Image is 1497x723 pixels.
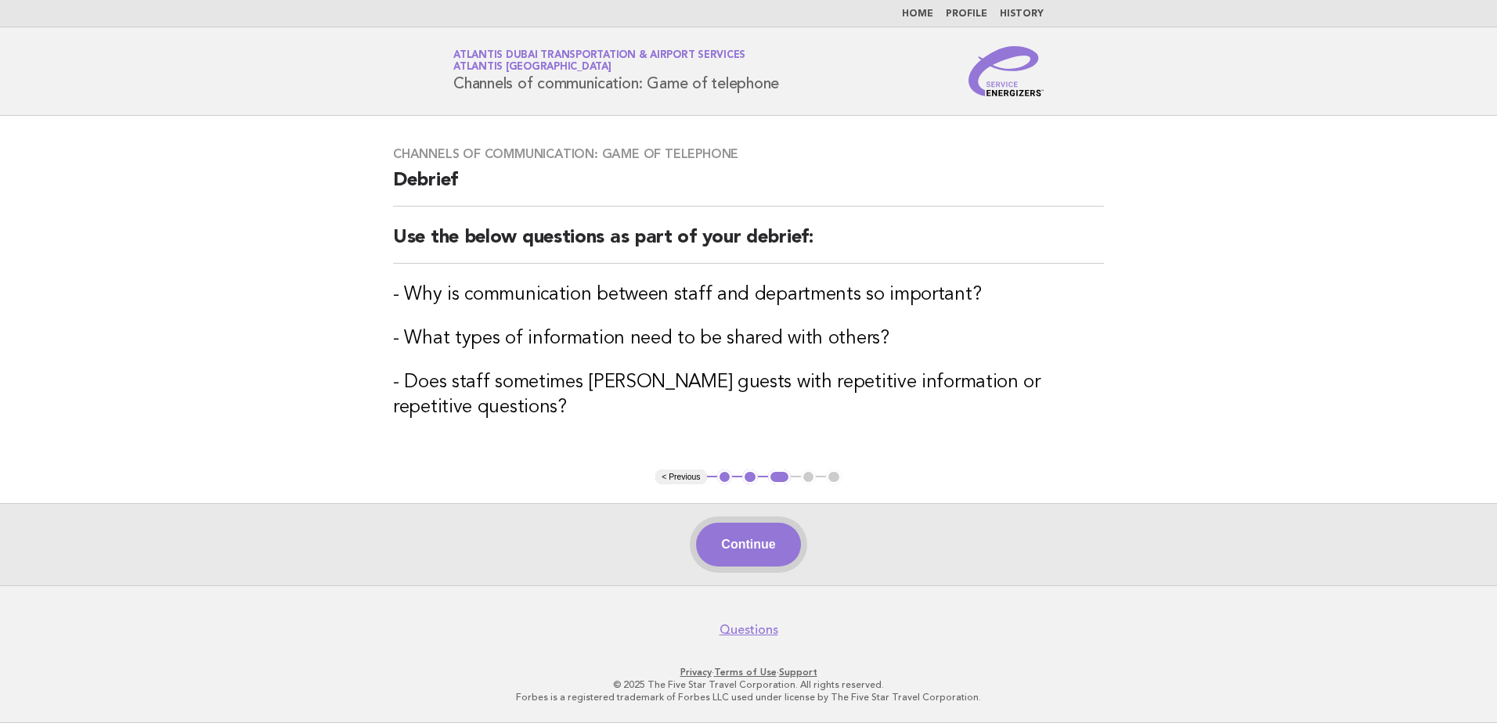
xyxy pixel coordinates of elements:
span: Atlantis [GEOGRAPHIC_DATA] [453,63,611,73]
button: 3 [768,469,791,485]
h3: - Why is communication between staff and departments so important? [393,282,1104,308]
button: 1 [717,469,733,485]
a: Questions [720,622,778,638]
h3: Channels of communication: Game of telephone [393,146,1104,162]
button: 2 [742,469,758,485]
a: Profile [946,9,987,19]
h1: Channels of communication: Game of telephone [453,51,779,92]
h2: Use the below questions as part of your debrief: [393,225,1104,264]
a: Privacy [680,667,712,678]
p: · · [269,666,1228,678]
a: Terms of Use [714,667,777,678]
a: Home [902,9,933,19]
p: Forbes is a registered trademark of Forbes LLC used under license by The Five Star Travel Corpora... [269,691,1228,703]
h2: Debrief [393,168,1104,207]
a: Support [779,667,817,678]
a: Atlantis Dubai Transportation & Airport ServicesAtlantis [GEOGRAPHIC_DATA] [453,50,745,72]
button: < Previous [655,469,706,485]
h3: - What types of information need to be shared with others? [393,326,1104,351]
h3: - Does staff sometimes [PERSON_NAME] guests with repetitive information or repetitive questions? [393,370,1104,420]
button: Continue [696,523,800,567]
a: History [1000,9,1044,19]
p: © 2025 The Five Star Travel Corporation. All rights reserved. [269,678,1228,691]
img: Service Energizers [969,46,1044,96]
